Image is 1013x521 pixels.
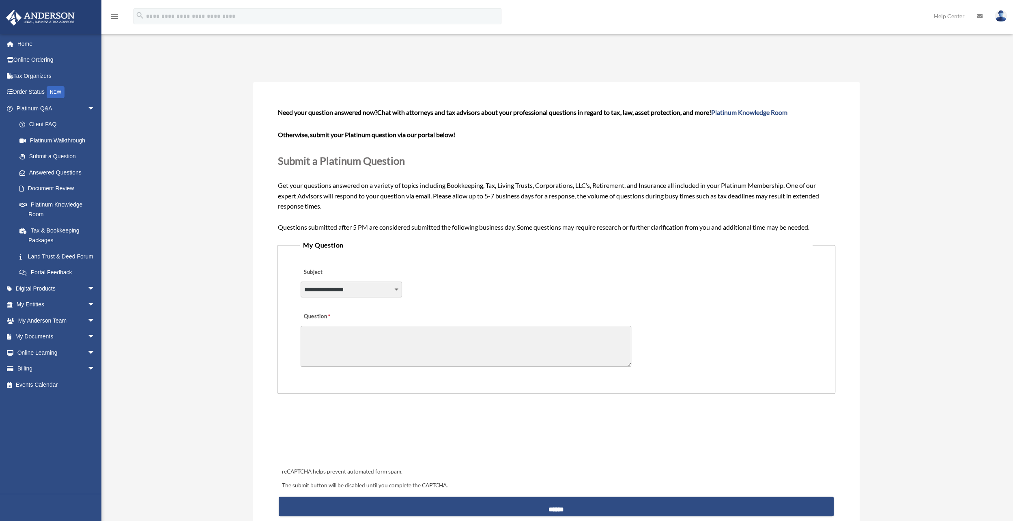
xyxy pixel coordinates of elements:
[11,149,103,165] a: Submit a Question
[279,481,833,491] div: The submit button will be disabled until you complete the CAPTCHA.
[6,297,108,313] a: My Entitiesarrow_drop_down
[6,361,108,377] a: Billingarrow_drop_down
[300,239,812,251] legend: My Question
[87,312,103,329] span: arrow_drop_down
[47,86,65,98] div: NEW
[110,14,119,21] a: menu
[301,311,363,322] label: Question
[6,377,108,393] a: Events Calendar
[278,131,455,138] b: Otherwise, submit your Platinum question via our portal below!
[711,108,787,116] a: Platinum Knowledge Room
[11,164,108,181] a: Answered Questions
[87,280,103,297] span: arrow_drop_down
[6,312,108,329] a: My Anderson Teamarrow_drop_down
[87,329,103,345] span: arrow_drop_down
[6,52,108,68] a: Online Ordering
[11,181,108,197] a: Document Review
[301,267,378,278] label: Subject
[11,132,108,149] a: Platinum Walkthrough
[6,329,108,345] a: My Documentsarrow_drop_down
[278,108,834,230] span: Get your questions answered on a variety of topics including Bookkeeping, Tax, Living Trusts, Cor...
[11,116,108,133] a: Client FAQ
[87,297,103,313] span: arrow_drop_down
[87,361,103,377] span: arrow_drop_down
[87,100,103,117] span: arrow_drop_down
[110,11,119,21] i: menu
[280,419,403,450] iframe: reCAPTCHA
[4,10,77,26] img: Anderson Advisors Platinum Portal
[11,265,108,281] a: Portal Feedback
[995,10,1007,22] img: User Pic
[11,196,108,222] a: Platinum Knowledge Room
[6,36,108,52] a: Home
[11,248,108,265] a: Land Trust & Deed Forum
[279,467,833,477] div: reCAPTCHA helps prevent automated form spam.
[278,108,377,116] span: Need your question answered now?
[87,344,103,361] span: arrow_drop_down
[6,280,108,297] a: Digital Productsarrow_drop_down
[377,108,787,116] span: Chat with attorneys and tax advisors about your professional questions in regard to tax, law, ass...
[6,344,108,361] a: Online Learningarrow_drop_down
[6,100,108,116] a: Platinum Q&Aarrow_drop_down
[6,84,108,101] a: Order StatusNEW
[11,222,108,248] a: Tax & Bookkeeping Packages
[6,68,108,84] a: Tax Organizers
[135,11,144,20] i: search
[278,155,405,167] span: Submit a Platinum Question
